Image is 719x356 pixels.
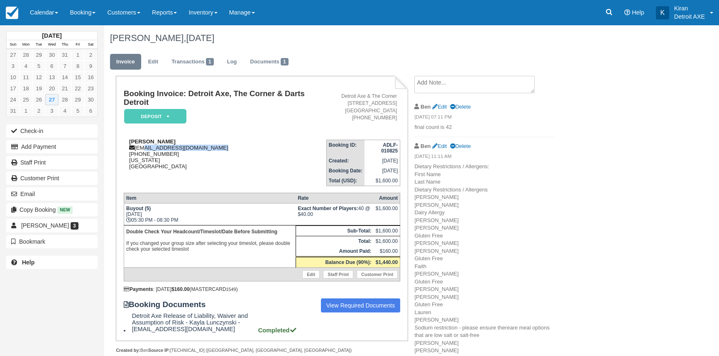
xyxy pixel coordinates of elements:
[42,32,61,39] strong: [DATE]
[71,222,78,230] span: 3
[84,72,97,83] a: 16
[20,49,32,61] a: 28
[124,203,296,225] td: [DATE] 05:30 PM - 08:30 PM
[20,61,32,72] a: 4
[171,286,189,292] strong: $160.00
[124,193,296,203] th: Item
[124,286,153,292] strong: Payments
[110,54,141,70] a: Invoice
[124,286,400,292] div: : [DATE] (MASTERCARD )
[298,206,358,211] strong: Exact Number of Players
[32,105,45,116] a: 2
[656,6,669,19] div: K
[6,256,98,269] a: Help
[296,193,373,203] th: Rate
[296,257,373,267] th: Balance Due (90%):
[7,83,20,94] a: 17
[374,236,400,246] td: $1,600.00
[32,94,45,105] a: 26
[258,327,297,334] strong: Completed
[6,7,18,19] img: checkfront-main-nav-mini-logo.png
[45,61,58,72] a: 6
[71,61,84,72] a: 8
[59,72,71,83] a: 14
[296,246,373,257] th: Amount Paid:
[124,109,183,124] a: Deposit
[7,40,20,49] th: Sun
[59,49,71,61] a: 31
[364,176,400,186] td: $1,600.00
[129,138,176,145] strong: [PERSON_NAME]
[148,348,170,353] strong: Source IP:
[674,12,705,21] p: Detroit AXE
[45,94,58,105] a: 27
[6,156,98,169] a: Staff Print
[84,105,97,116] a: 6
[296,236,373,246] th: Total:
[71,72,84,83] a: 15
[32,40,45,49] th: Tue
[6,235,98,248] button: Bookmark
[116,347,408,354] div: Ben [TECHNICAL_ID] ([GEOGRAPHIC_DATA], [GEOGRAPHIC_DATA], [GEOGRAPHIC_DATA])
[296,225,373,236] th: Sub-Total:
[45,83,58,94] a: 20
[321,298,401,312] a: View Required Documents
[624,10,630,15] i: Help
[20,94,32,105] a: 25
[281,58,289,65] span: 1
[6,219,98,232] a: [PERSON_NAME] 3
[165,54,220,70] a: Transactions1
[364,166,400,176] td: [DATE]
[116,348,140,353] strong: Created by:
[414,153,554,162] em: [DATE] 11:11 AM
[632,9,644,16] span: Help
[7,72,20,83] a: 10
[71,83,84,94] a: 22
[323,270,353,279] a: Staff Print
[357,270,398,279] a: Customer Print
[71,94,84,105] a: 29
[84,94,97,105] a: 30
[57,206,73,213] span: New
[124,109,186,124] em: Deposit
[32,72,45,83] a: 12
[45,105,58,116] a: 3
[45,49,58,61] a: 30
[186,33,214,43] span: [DATE]
[20,72,32,83] a: 11
[71,105,84,116] a: 5
[124,90,326,107] h1: Booking Invoice: Detroit Axe, The Corner & Darts Detroit
[6,203,98,216] button: Copy Booking New
[32,61,45,72] a: 5
[374,193,400,203] th: Amount
[59,83,71,94] a: 21
[126,229,277,235] b: Double Check Your Headcount/Timeslot/Date Before Submitting
[414,124,554,131] p: final count is 42
[126,206,151,211] strong: Buyout (5)
[7,61,20,72] a: 3
[376,206,398,218] div: $1,600.00
[432,143,447,149] a: Edit
[326,176,364,186] th: Total (USD):
[124,300,213,309] strong: Booking Documents
[421,104,430,110] strong: Ben
[71,49,84,61] a: 1
[6,172,98,185] a: Customer Print
[84,83,97,94] a: 23
[364,156,400,166] td: [DATE]
[221,54,243,70] a: Log
[421,143,430,149] strong: Ben
[6,140,98,153] button: Add Payment
[84,49,97,61] a: 2
[6,124,98,138] button: Check-in
[374,246,400,257] td: $160.00
[674,4,705,12] p: Kiran
[59,94,71,105] a: 28
[59,40,71,49] th: Thu
[142,54,164,70] a: Edit
[124,138,326,170] div: [EMAIL_ADDRESS][DOMAIN_NAME] [PHONE_NUMBER] [US_STATE] [GEOGRAPHIC_DATA]
[71,40,84,49] th: Fri
[381,142,398,154] strong: ADLF-010825
[326,156,364,166] th: Created:
[45,72,58,83] a: 13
